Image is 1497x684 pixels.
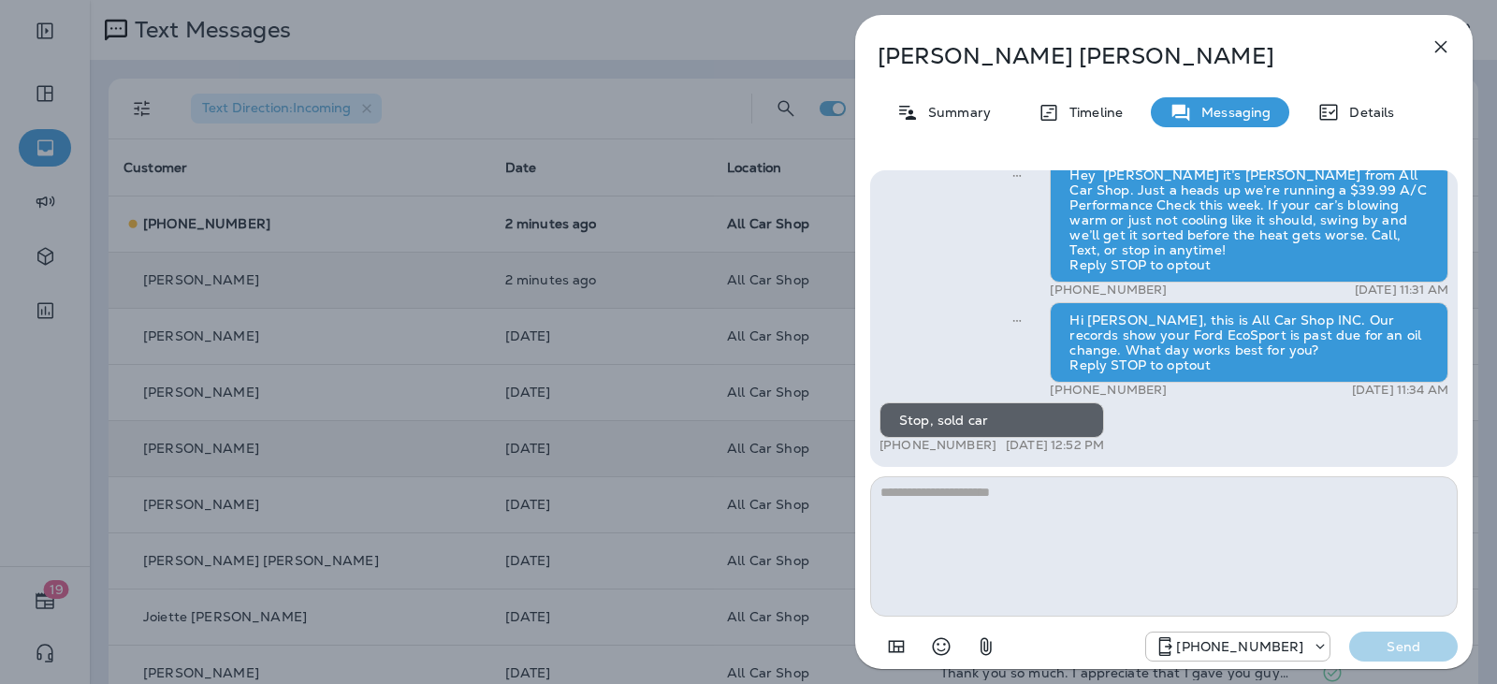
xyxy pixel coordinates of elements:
[1050,157,1448,283] div: Hey [PERSON_NAME] it’s [PERSON_NAME] from All Car Shop. Just a heads up we’re running a $39.99 A/...
[1012,311,1022,327] span: Sent
[923,628,960,665] button: Select an emoji
[878,628,915,665] button: Add in a premade template
[1146,635,1330,658] div: +1 (689) 265-4479
[1355,283,1448,298] p: [DATE] 11:31 AM
[1060,105,1123,120] p: Timeline
[1012,166,1022,182] span: Sent
[1176,639,1303,654] p: [PHONE_NUMBER]
[919,105,991,120] p: Summary
[1340,105,1394,120] p: Details
[878,43,1388,69] p: [PERSON_NAME] [PERSON_NAME]
[879,402,1104,438] div: Stop, sold car
[1050,383,1167,398] p: [PHONE_NUMBER]
[1050,302,1448,383] div: Hi [PERSON_NAME], this is All Car Shop INC. Our records show your Ford EcoSport is past due for a...
[1352,383,1448,398] p: [DATE] 11:34 AM
[1192,105,1271,120] p: Messaging
[879,438,996,453] p: [PHONE_NUMBER]
[1006,438,1104,453] p: [DATE] 12:52 PM
[1050,283,1167,298] p: [PHONE_NUMBER]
